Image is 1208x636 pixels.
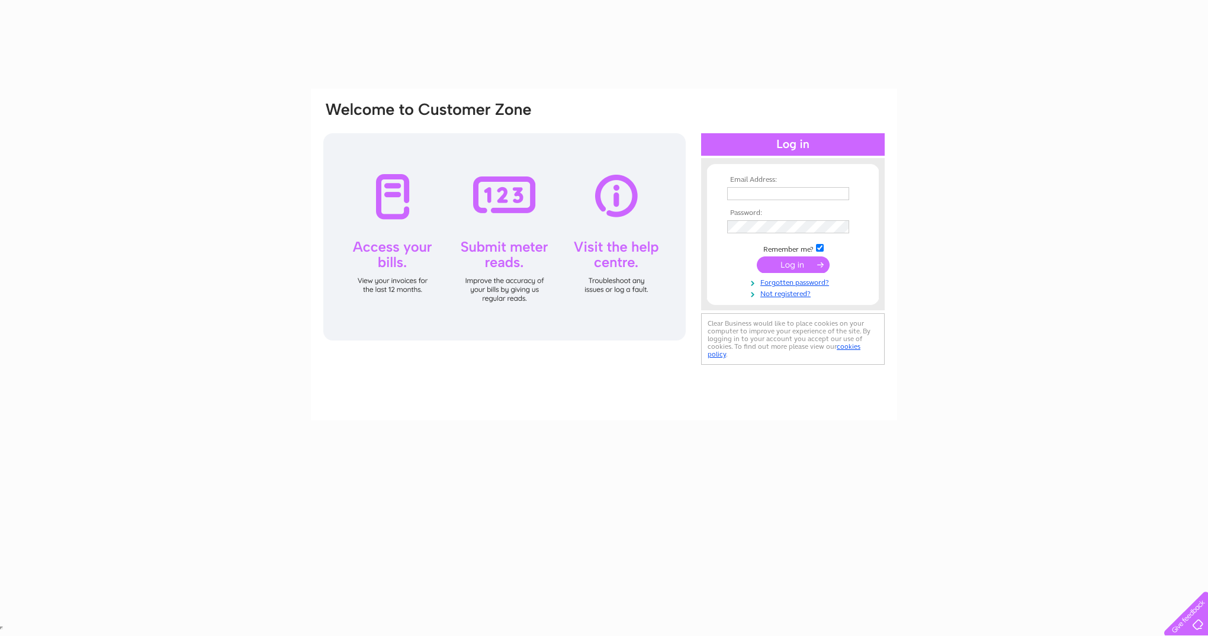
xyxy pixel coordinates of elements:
[724,176,862,184] th: Email Address:
[727,287,862,298] a: Not registered?
[701,313,885,365] div: Clear Business would like to place cookies on your computer to improve your experience of the sit...
[708,342,860,358] a: cookies policy
[724,242,862,254] td: Remember me?
[757,256,830,273] input: Submit
[724,209,862,217] th: Password:
[727,276,862,287] a: Forgotten password?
